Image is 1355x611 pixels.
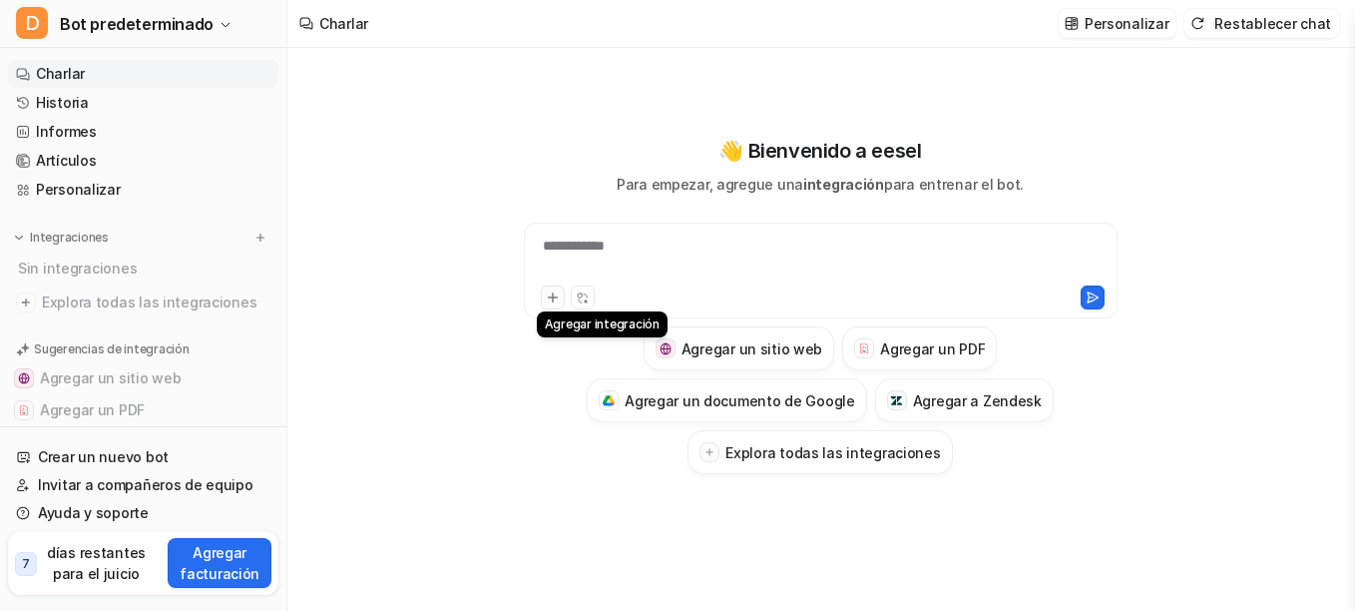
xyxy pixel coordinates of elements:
img: Explora todas las integraciones [16,293,36,312]
img: Agregar un sitio web [660,342,673,355]
p: Agregar facturación [176,542,263,584]
a: Invitar a compañeros de equipo [8,471,278,499]
a: Charlar [8,60,278,88]
a: Explora todas las integraciones [8,289,278,316]
img: menu_add.svg [253,231,267,245]
p: Personalizar [1085,13,1169,34]
button: Agregar un sitio webAgregar un sitio web [8,362,278,394]
font: Agregar un PDF [40,400,145,420]
a: Artículos [8,147,278,175]
span: integración [803,176,884,193]
font: Personalizar [36,180,121,200]
font: Restablecer chat [1214,13,1331,34]
button: Agregar facturación [168,538,271,588]
h3: Agregar un documento de Google [625,390,855,411]
font: Agregar un sitio web [40,368,181,388]
img: Personalizar [1065,16,1079,31]
p: 👋 Bienvenido a eesel [718,136,921,166]
button: Integraciones [8,228,115,248]
font: Invitar a compañeros de equipo [38,475,253,495]
img: Agregar un PDF [18,404,30,416]
button: Agregar un sitio webAgregar un sitio web [644,326,834,370]
h3: Agregar un sitio web [681,338,822,359]
font: Historia [36,93,89,113]
img: Agregar un documento de Google [603,395,616,407]
img: Agregar un sitio web [18,372,30,384]
div: Agregar integración [537,311,668,337]
p: Sugerencias de integración [34,340,190,358]
button: Restablecer chat [1184,9,1339,38]
a: Crear un nuevo bot [8,443,278,471]
span: D [16,7,48,39]
img: restablecimiento [1190,16,1204,31]
p: Para empezar, agregue una para entrenar el bot. [617,174,1024,195]
button: Explora todas las integraciones [687,430,952,474]
div: Sin integraciones [12,252,278,285]
span: Bot predeterminado [60,10,214,38]
button: Agregar un PDFAgregar un PDF [842,326,997,370]
p: 7 [22,555,30,573]
img: Expandir menú [12,231,26,245]
h3: Explora todas las integraciones [725,442,940,463]
a: Ayuda y soporte [8,499,278,527]
font: Ayuda y soporte [38,503,149,523]
img: Agregar un PDF [858,342,871,354]
h3: Agregar a Zendesk [913,390,1042,411]
button: Agregar a ZendeskAgregar a Zendesk [875,378,1054,422]
font: Informes [36,122,97,142]
font: Charlar [319,15,368,32]
a: Personalizar [8,176,278,204]
p: Integraciones [30,230,109,246]
button: Agregar un PDFAgregar un PDF [8,394,278,426]
h3: Agregar un PDF [880,338,985,359]
a: Informes [8,118,278,146]
button: Agregar un documento de GoogleAgregar un documento de Google [587,378,867,422]
a: Historia [8,89,278,117]
font: Charlar [36,64,85,84]
p: días restantes para el juicio [41,542,153,584]
span: Explora todas las integraciones [42,287,270,318]
font: Crear un nuevo bot [38,447,169,467]
font: Artículos [36,151,96,171]
img: Agregar a Zendesk [890,394,903,407]
button: Personalizar [1059,9,1177,38]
